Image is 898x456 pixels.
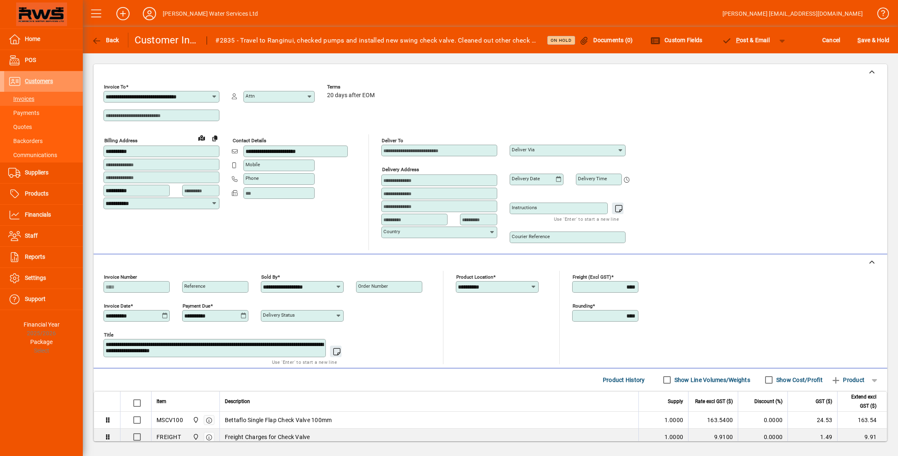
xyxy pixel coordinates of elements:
[4,226,83,246] a: Staff
[599,372,648,387] button: Product History
[738,412,787,429] td: 0.0000
[512,205,537,210] mat-label: Instructions
[327,92,375,99] span: 20 days after EOM
[8,95,34,102] span: Invoices
[25,36,40,42] span: Home
[263,312,295,318] mat-label: Delivery status
[156,433,181,441] div: FREIGHT
[25,296,46,302] span: Support
[577,33,635,48] button: Documents (0)
[4,106,83,120] a: Payments
[603,373,645,387] span: Product History
[91,37,119,43] span: Back
[578,176,607,181] mat-label: Delivery time
[4,268,83,289] a: Settings
[456,274,493,280] mat-label: Product location
[717,33,774,48] button: Post & Email
[156,416,183,424] div: MSCV100
[208,131,221,145] button: Copy to Delivery address
[512,234,550,239] mat-label: Courier Reference
[668,397,683,406] span: Supply
[225,416,332,424] span: Bettaflo Single Flap Check Valve 100mm
[738,429,787,446] td: 0.0000
[8,110,39,116] span: Payments
[135,33,199,47] div: Customer Invoice
[4,247,83,267] a: Reports
[664,433,684,441] span: 1.0000
[787,429,837,446] td: 1.49
[272,357,337,367] mat-hint: Use 'Enter' to start a new line
[775,376,823,384] label: Show Cost/Profit
[820,33,843,48] button: Cancel
[843,392,876,411] span: Extend excl GST ($)
[104,332,113,338] mat-label: Title
[104,303,130,309] mat-label: Invoice date
[136,6,163,21] button: Profile
[787,412,837,429] td: 24.53
[4,50,83,71] a: POS
[30,339,53,345] span: Package
[183,303,210,309] mat-label: Payment due
[327,84,377,90] span: Terms
[4,184,83,204] a: Products
[579,37,633,43] span: Documents (0)
[4,205,83,225] a: Financials
[573,274,611,280] mat-label: Freight (excl GST)
[673,376,750,384] label: Show Line Volumes/Weights
[857,33,889,47] span: ave & Hold
[827,372,869,387] button: Product
[822,33,840,47] span: Cancel
[190,415,200,425] span: Otorohanga
[4,162,83,183] a: Suppliers
[104,84,126,90] mat-label: Invoice To
[4,134,83,148] a: Backorders
[25,190,48,197] span: Products
[25,253,45,260] span: Reports
[110,6,136,21] button: Add
[554,214,619,224] mat-hint: Use 'Enter' to start a new line
[837,429,887,446] td: 9.91
[195,131,208,144] a: View on map
[4,29,83,50] a: Home
[871,2,888,29] a: Knowledge Base
[25,211,51,218] span: Financials
[4,148,83,162] a: Communications
[816,397,832,406] span: GST ($)
[551,38,572,43] span: On hold
[693,416,733,424] div: 163.5400
[190,432,200,442] span: Otorohanga
[383,229,400,234] mat-label: Country
[382,138,403,143] mat-label: Deliver To
[25,78,53,84] span: Customers
[857,37,861,43] span: S
[722,37,770,43] span: ost & Email
[573,303,592,309] mat-label: Rounding
[8,138,43,144] span: Backorders
[8,124,32,130] span: Quotes
[693,433,733,441] div: 9.9100
[648,33,705,48] button: Custom Fields
[83,33,128,48] app-page-header-button: Back
[831,373,864,387] span: Product
[8,152,57,158] span: Communications
[650,37,703,43] span: Custom Fields
[104,274,137,280] mat-label: Invoice number
[4,92,83,106] a: Invoices
[215,34,537,47] div: #2835 - Travel to Ranginui, checked pumps and installed new swing check valve. Cleaned out other ...
[25,169,48,176] span: Suppliers
[156,397,166,406] span: Item
[246,175,259,181] mat-label: Phone
[664,416,684,424] span: 1.0000
[722,7,863,20] div: [PERSON_NAME] [EMAIL_ADDRESS][DOMAIN_NAME]
[4,120,83,134] a: Quotes
[246,162,260,167] mat-label: Mobile
[512,176,540,181] mat-label: Delivery date
[512,147,534,153] mat-label: Deliver via
[25,275,46,281] span: Settings
[225,433,310,441] span: Freight Charges for Check Valve
[24,321,60,328] span: Financial Year
[225,397,250,406] span: Description
[25,232,38,239] span: Staff
[837,412,887,429] td: 163.54
[246,93,255,99] mat-label: Attn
